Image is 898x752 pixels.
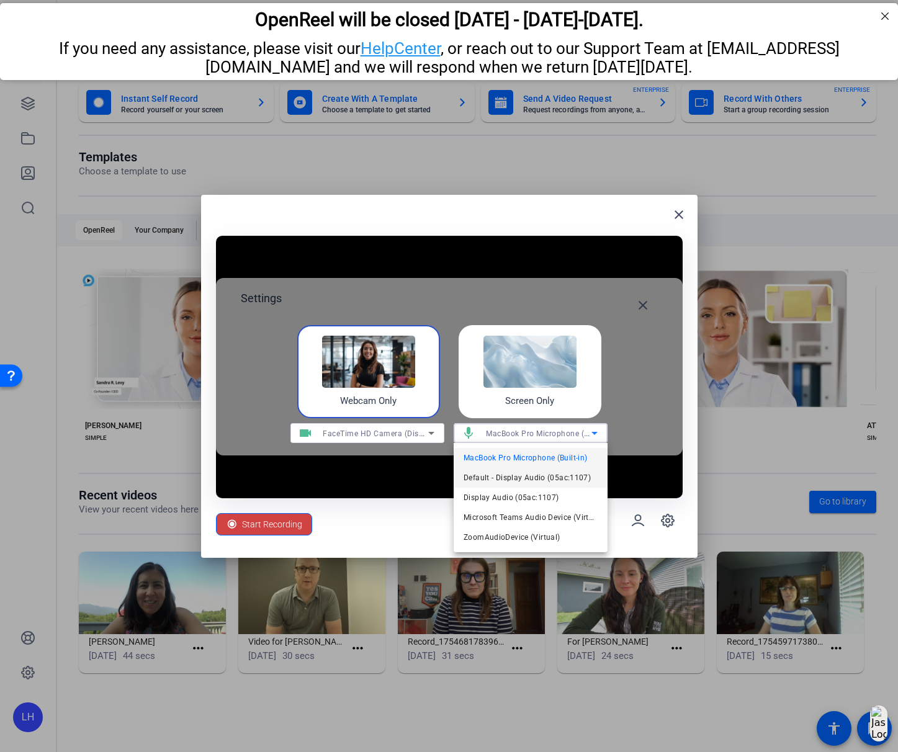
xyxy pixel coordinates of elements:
[59,36,840,73] span: If you need any assistance, please visit our , or reach out to our Support Team at [EMAIL_ADDRESS...
[464,530,560,545] span: ZoomAudioDevice (Virtual)
[464,510,598,525] span: Microsoft Teams Audio Device (Virtual)
[361,36,441,55] a: HelpCenter
[16,6,882,27] div: OpenReel will be closed [DATE] - [DATE]-[DATE].
[464,490,559,505] span: Display Audio (05ac:1107)
[464,450,587,465] span: MacBook Pro Microphone (Built-in)
[464,470,591,485] span: Default - Display Audio (05ac:1107)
